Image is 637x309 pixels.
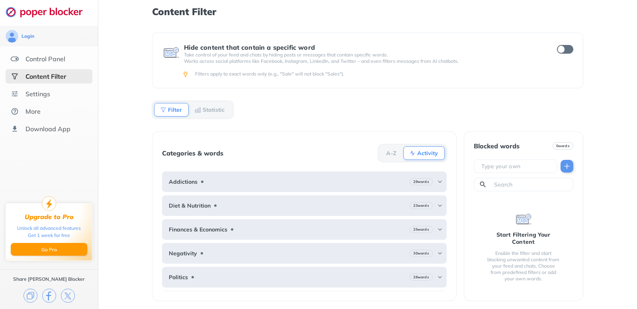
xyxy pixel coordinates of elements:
[25,107,41,115] div: More
[168,107,182,112] b: Filter
[42,289,56,303] img: facebook.svg
[184,58,542,64] p: Works across social platforms like Facebook, Instagram, LinkedIn, and Twitter – and even filters ...
[11,243,87,256] button: Go Pro
[195,71,572,77] div: Filters apply to exact words only (e.g., "Sale" will not block "Sales").
[11,90,19,98] img: settings.svg
[25,125,70,133] div: Download App
[487,250,561,282] div: Enable the filter and start blocking unwanted content from your feed and chats. Choose from prede...
[169,250,197,257] b: Negativity
[195,107,201,113] img: Statistic
[11,107,19,115] img: about.svg
[11,72,19,80] img: social-selected.svg
[413,203,429,208] b: 23 words
[21,33,34,39] div: Login
[474,142,520,150] div: Blocked words
[28,232,70,239] div: Get 1 week for free
[493,181,570,189] input: Search
[413,179,429,185] b: 29 words
[25,55,65,63] div: Control Panel
[23,289,37,303] img: copy.svg
[169,179,197,185] b: Addictions
[169,226,227,233] b: Finances & Economics
[11,55,19,63] img: features.svg
[13,276,85,282] div: Share [PERSON_NAME] Blocker
[184,44,542,51] div: Hide content that contain a specific word
[409,150,416,156] img: Activity
[417,151,438,155] b: Activity
[160,107,166,113] img: Filter
[25,72,66,80] div: Content Filter
[556,143,570,149] b: 0 words
[152,6,583,17] h1: Content Filter
[184,52,542,58] p: Take control of your feed and chats by hiding posts or messages that contain specific words.
[162,150,223,157] div: Categories & words
[169,202,211,209] b: Diet & Nutrition
[413,251,429,256] b: 30 words
[169,274,188,280] b: Politics
[61,289,75,303] img: x.svg
[386,151,397,155] b: A-Z
[203,107,225,112] b: Statistic
[6,6,91,17] img: logo-webpage.svg
[25,90,50,98] div: Settings
[42,196,56,211] img: upgrade-to-pro.svg
[487,231,561,245] div: Start Filtering Your Content
[11,125,19,133] img: download-app.svg
[481,162,554,170] input: Type your own
[413,274,429,280] b: 26 words
[6,30,18,43] img: avatar.svg
[25,213,74,221] div: Upgrade to Pro
[17,225,81,232] div: Unlock all advanced features
[413,227,429,232] b: 25 words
